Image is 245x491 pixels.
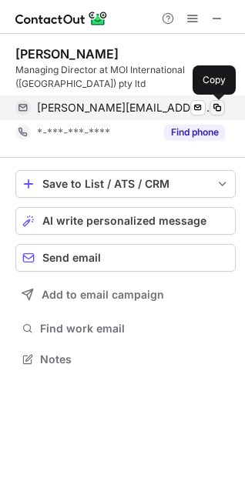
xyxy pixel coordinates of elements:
span: AI write personalized message [42,215,206,227]
button: Reveal Button [164,125,225,140]
button: AI write personalized message [15,207,236,235]
span: [PERSON_NAME][EMAIL_ADDRESS][DOMAIN_NAME] [37,101,213,115]
span: Add to email campaign [42,289,164,301]
div: [PERSON_NAME] [15,46,119,62]
span: Notes [40,352,230,366]
button: Find work email [15,318,236,339]
div: Save to List / ATS / CRM [42,178,209,190]
span: Find work email [40,322,230,336]
button: Notes [15,349,236,370]
img: ContactOut v5.3.10 [15,9,108,28]
button: Send email [15,244,236,272]
button: Add to email campaign [15,281,236,309]
button: save-profile-one-click [15,170,236,198]
span: Send email [42,252,101,264]
div: Managing Director at MOI International ([GEOGRAPHIC_DATA]) pty ltd [15,63,236,91]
